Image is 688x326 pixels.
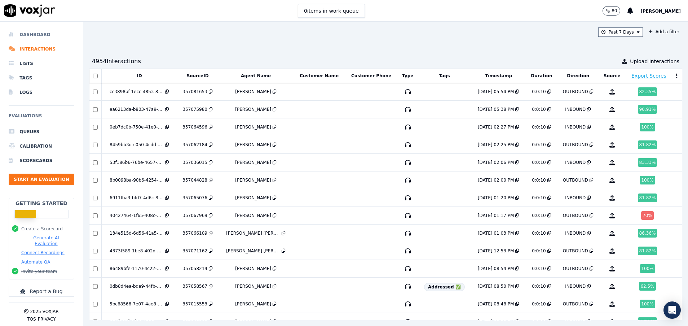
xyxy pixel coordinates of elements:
button: Create a Scorecard [21,226,63,232]
div: 357058567 [182,283,207,289]
div: cc3898bf-1ecc-4853-8f1a-f2d1d759d24e [110,89,164,95]
div: 81.82 % [638,140,657,149]
div: [PERSON_NAME] [235,195,271,201]
span: Addressed ✅ [424,283,465,291]
div: INBOUND [565,195,586,201]
div: 357064596 [182,124,207,130]
div: 0:0:10 [532,319,546,325]
div: [DATE] 01:17 PM [478,213,514,218]
div: INBOUND [565,124,586,130]
div: 40427464-1f65-408c-99ea-1eca384f84d4 [110,213,164,218]
div: 100 % [640,264,655,273]
div: [PERSON_NAME] [PERSON_NAME] Fregeiro [226,248,280,254]
div: 8b0098ba-90b6-4254-b105-d7494d74b649 [110,177,164,183]
div: 81.82 % [638,194,657,202]
p: 2025 Voxjar [30,309,58,314]
div: OUTBOUND [563,142,588,148]
button: Direction [567,73,589,79]
div: [PERSON_NAME] [235,107,271,112]
div: OUTBOUND [563,213,588,218]
div: [PERSON_NAME] [235,177,271,183]
div: [DATE] 02:27 PM [478,124,514,130]
div: [PERSON_NAME] [235,89,271,95]
div: [DATE] 05:38 PM [478,107,514,112]
div: [PERSON_NAME] [235,213,271,218]
div: 86489bfe-1170-4c22-9fc6-88a56aab2215 [110,266,164,271]
button: Invite your team [21,269,57,274]
div: 70 % [641,211,654,220]
div: 100 % [640,176,655,184]
div: INBOUND [565,107,586,112]
div: 5bc68566-7e07-4ae8-8da6-baa228aa4120 [110,301,164,307]
div: 357015553 [182,301,207,307]
div: 100 % [640,123,655,131]
h2: Getting Started [16,200,67,207]
li: Calibration [9,139,74,153]
a: Logs [9,85,74,100]
div: 0:0:10 [532,266,546,271]
li: Dashboard [9,27,74,42]
div: [PERSON_NAME] [235,301,271,307]
button: Export Scores [631,72,666,79]
div: [DATE] 05:54 PM [478,89,514,95]
div: 53f186b6-76be-4657-98c3-e26cd478802a [110,160,164,165]
button: Generate AI Evaluation [21,235,71,247]
div: 357067969 [182,213,207,218]
button: Upload Interactions [622,58,679,65]
div: [PERSON_NAME] [235,319,271,325]
div: INBOUND [565,319,586,325]
a: Tags [9,71,74,85]
button: Privacy [38,316,56,322]
div: 0:0:10 [532,230,546,236]
div: 0:0:10 [532,301,546,307]
div: 0:0:10 [532,142,546,148]
div: 0:0:10 [532,160,546,165]
button: 0items in work queue [298,4,365,18]
div: 357075980 [182,107,207,112]
button: Customer Phone [351,73,391,79]
div: 0:0:10 [532,213,546,218]
div: OUTBOUND [563,89,588,95]
div: 86.36 % [638,229,657,238]
div: 357065076 [182,195,207,201]
button: 80 [603,6,627,16]
button: Timestamp [485,73,512,79]
div: 357081653 [182,89,207,95]
div: OUTBOUND [563,266,588,271]
div: 4954 Interaction s [92,57,141,66]
li: Queues [9,125,74,139]
button: Start an Evaluation [9,174,74,185]
button: Type [402,73,413,79]
div: INBOUND [565,283,586,289]
div: 357071162 [182,248,207,254]
span: [PERSON_NAME] [640,9,681,14]
div: [PERSON_NAME] [235,142,271,148]
div: 674f261f-4d96-4325-aef1-98d9d37b59d4 [110,319,164,325]
a: Lists [9,56,74,71]
button: Automate QA [21,259,50,265]
button: SourceID [187,73,209,79]
div: [PERSON_NAME] [235,283,271,289]
div: [DATE] 01:03 PM [478,230,514,236]
button: Past 7 Days [598,27,643,37]
div: 6911fba3-bfd7-4d6c-8a6e-feb1987949b4 [110,195,164,201]
button: Source [604,73,621,79]
div: 0:0:10 [532,89,546,95]
div: 0eb7dc0b-750e-41e0-9ed9-9b2342fa455d [110,124,164,130]
div: [DATE] 12:53 PM [478,248,514,254]
button: ID [137,73,142,79]
div: 357058214 [182,266,207,271]
h6: Evaluations [9,112,74,125]
div: 8459bb3d-c050-4cdd-905e-2b9e5594002c [110,142,164,148]
div: 134e515d-6d56-41a5-a9e9-6a6751a68898 [110,230,164,236]
div: 0:0:10 [532,248,546,254]
div: OUTBOUND [563,301,588,307]
div: 357036015 [182,160,207,165]
p: 80 [612,8,617,14]
div: INBOUND [565,160,586,165]
div: INBOUND [565,230,586,236]
a: Interactions [9,42,74,56]
div: 90.91 % [638,105,657,114]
